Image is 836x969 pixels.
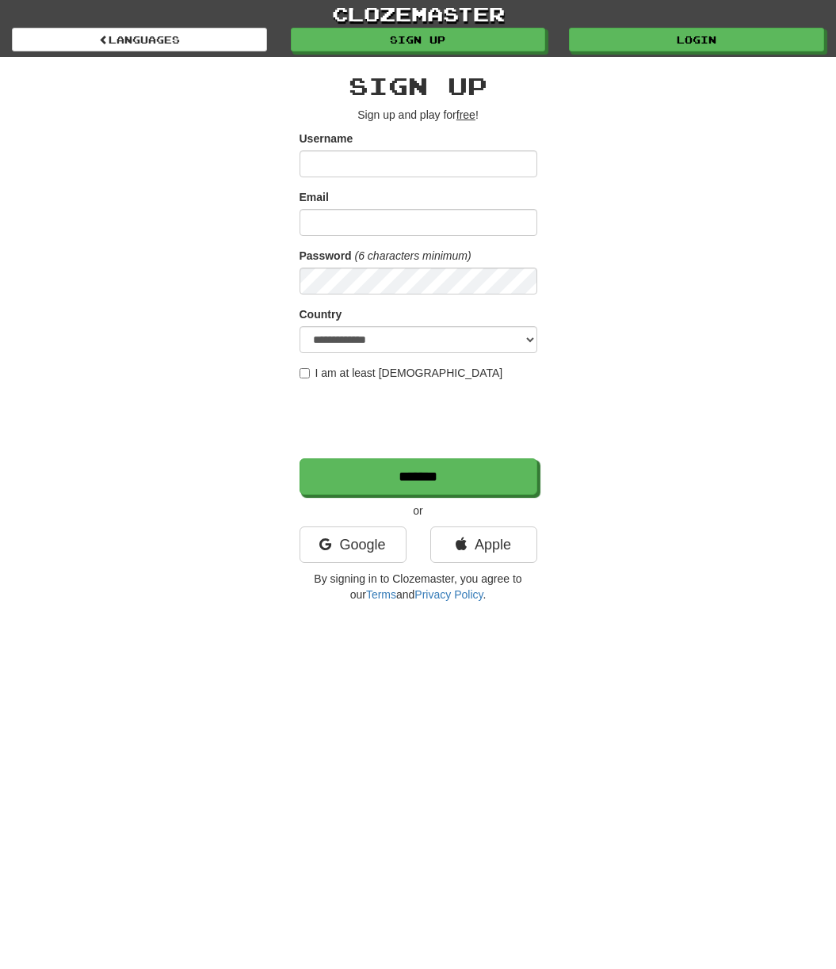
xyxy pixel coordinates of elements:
p: Sign up and play for ! [300,107,537,123]
a: Login [569,28,824,51]
p: or [300,503,537,519]
a: Google [300,526,407,563]
em: (6 characters minimum) [355,249,471,262]
input: I am at least [DEMOGRAPHIC_DATA] [300,368,310,378]
label: Country [300,306,342,322]
p: By signing in to Clozemaster, you agree to our and . [300,571,537,602]
iframe: reCAPTCHA [300,389,540,450]
label: Username [300,131,353,146]
u: free [456,108,475,121]
a: Terms [366,588,396,601]
label: Password [300,248,352,264]
label: Email [300,189,329,205]
a: Apple [430,526,537,563]
h2: Sign up [300,73,537,99]
a: Privacy Policy [414,588,483,601]
a: Languages [12,28,267,51]
a: Sign up [291,28,546,51]
label: I am at least [DEMOGRAPHIC_DATA] [300,365,503,381]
